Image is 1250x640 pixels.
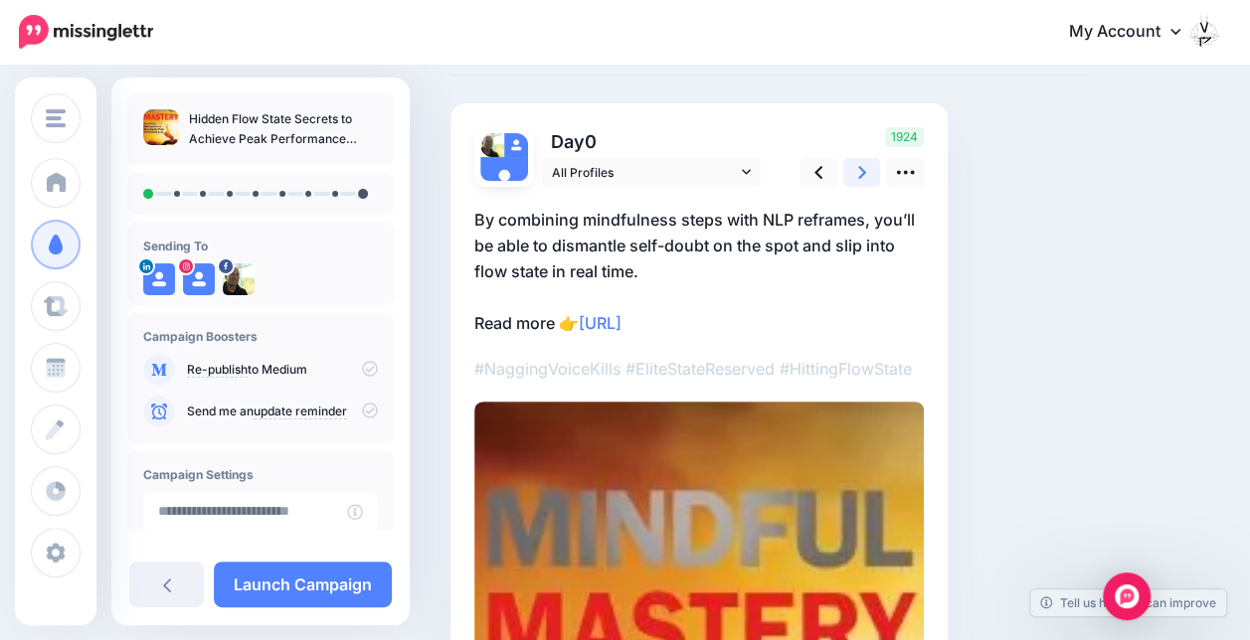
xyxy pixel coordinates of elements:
[187,402,378,420] p: Send me an
[552,162,737,183] span: All Profiles
[885,127,924,147] span: 1924
[1030,589,1226,616] a: Tell us how we can improve
[579,313,622,333] a: [URL]
[19,15,153,49] img: Missinglettr
[189,109,378,149] p: Hidden Flow State Secrets to Achieve Peak Performance Pronto
[542,127,764,156] p: Day
[143,329,378,344] h4: Campaign Boosters
[474,207,924,336] p: By combining mindfulness steps with NLP reframes, you’ll be able to dismantle self-doubt on the s...
[480,133,504,157] img: 243314508_272570814608417_5408815764022789274_n-bsa140858.png
[187,361,378,379] p: to Medium
[187,362,248,378] a: Re-publish
[143,263,175,295] img: user_default_image.png
[1049,8,1220,57] a: My Account
[504,133,528,157] img: user_default_image.png
[480,157,528,205] img: user_default_image.png
[223,263,255,295] img: 243314508_272570814608417_5408815764022789274_n-bsa140858.png
[254,403,347,419] a: update reminder
[183,263,215,295] img: user_default_image.png
[46,109,66,127] img: menu.png
[1103,572,1151,620] div: Open Intercom Messenger
[474,356,924,382] p: #NaggingVoiceKills #EliteStateReserved #HittingFlowState
[143,467,378,482] h4: Campaign Settings
[143,109,179,145] img: e041b6fd10610a98a3c49079d69df63a_thumb.jpg
[585,131,597,152] span: 0
[542,158,761,187] a: All Profiles
[143,239,378,253] h4: Sending To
